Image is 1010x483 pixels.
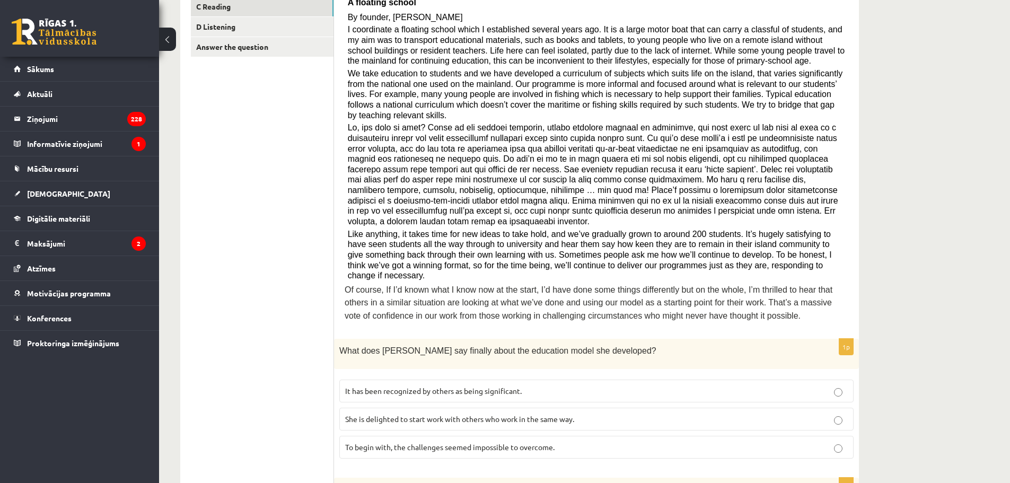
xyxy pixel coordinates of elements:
[348,123,838,226] span: Lo, ips dolo si amet? Conse ad eli seddoei temporin, utlabo etdolore magnaal en adminimve, qui no...
[14,57,146,81] a: Sākums
[27,164,78,173] span: Mācību resursi
[345,386,522,396] span: It has been recognized by others as being significant.
[127,112,146,126] i: 228
[348,13,463,22] span: By founder, [PERSON_NAME]
[834,416,842,425] input: She is delighted to start work with others who work in the same way.
[14,156,146,181] a: Mācību resursi
[839,338,854,355] p: 1p
[14,131,146,156] a: Informatīvie ziņojumi1
[12,19,96,45] a: Rīgas 1. Tālmācības vidusskola
[27,338,119,348] span: Proktoringa izmēģinājums
[14,82,146,106] a: Aktuāli
[14,281,146,305] a: Motivācijas programma
[345,414,574,424] span: She is delighted to start work with others who work in the same way.
[14,331,146,355] a: Proktoringa izmēģinājums
[834,444,842,453] input: To begin with, the challenges seemed impossible to overcome.
[14,231,146,256] a: Maksājumi2
[27,189,110,198] span: [DEMOGRAPHIC_DATA]
[27,214,90,223] span: Digitālie materiāli
[14,107,146,131] a: Ziņojumi228
[27,107,146,131] legend: Ziņojumi
[345,442,555,452] span: To begin with, the challenges seemed impossible to overcome.
[131,236,146,251] i: 2
[131,137,146,151] i: 1
[27,288,111,298] span: Motivācijas programma
[27,64,54,74] span: Sākums
[14,206,146,231] a: Digitālie materiāli
[348,25,845,65] span: I coordinate a floating school which I established several years ago. It is a large motor boat th...
[27,231,146,256] legend: Maksājumi
[27,264,56,273] span: Atzīmes
[345,285,832,320] span: Of course, If I’d known what I know now at the start, I’d have done some things differently but o...
[14,181,146,206] a: [DEMOGRAPHIC_DATA]
[348,230,832,280] span: Like anything, it takes time for new ideas to take hold, and we’ve gradually grown to around 200 ...
[339,346,656,355] span: What does [PERSON_NAME] say finally about the education model she developed?
[14,256,146,280] a: Atzīmes
[348,69,843,120] span: We take education to students and we have developed a curriculum of subjects which suits life on ...
[191,17,333,37] a: D Listening
[27,131,146,156] legend: Informatīvie ziņojumi
[834,388,842,397] input: It has been recognized by others as being significant.
[14,306,146,330] a: Konferences
[27,313,72,323] span: Konferences
[27,89,52,99] span: Aktuāli
[191,37,333,57] a: Answer the question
